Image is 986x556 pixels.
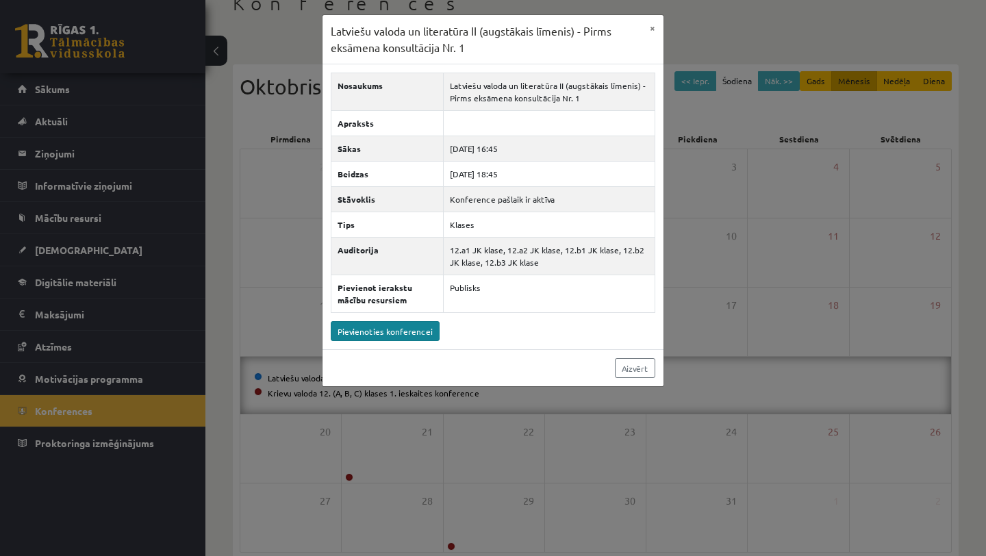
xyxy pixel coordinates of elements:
[444,275,655,313] td: Publisks
[615,358,655,378] a: Aizvērt
[331,162,444,187] th: Beidzas
[444,238,655,275] td: 12.a1 JK klase, 12.a2 JK klase, 12.b1 JK klase, 12.b2 JK klase, 12.b3 JK klase
[444,187,655,212] td: Konference pašlaik ir aktīva
[331,23,642,55] h3: Latviešu valoda un literatūra II (augstākais līmenis) - Pirms eksāmena konsultācija Nr. 1
[331,136,444,162] th: Sākas
[444,73,655,111] td: Latviešu valoda un literatūra II (augstākais līmenis) - Pirms eksāmena konsultācija Nr. 1
[331,238,444,275] th: Auditorija
[331,111,444,136] th: Apraksts
[444,212,655,238] td: Klases
[331,212,444,238] th: Tips
[331,187,444,212] th: Stāvoklis
[331,275,444,313] th: Pievienot ierakstu mācību resursiem
[444,136,655,162] td: [DATE] 16:45
[331,73,444,111] th: Nosaukums
[331,321,440,341] a: Pievienoties konferencei
[444,162,655,187] td: [DATE] 18:45
[642,15,663,41] button: ×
